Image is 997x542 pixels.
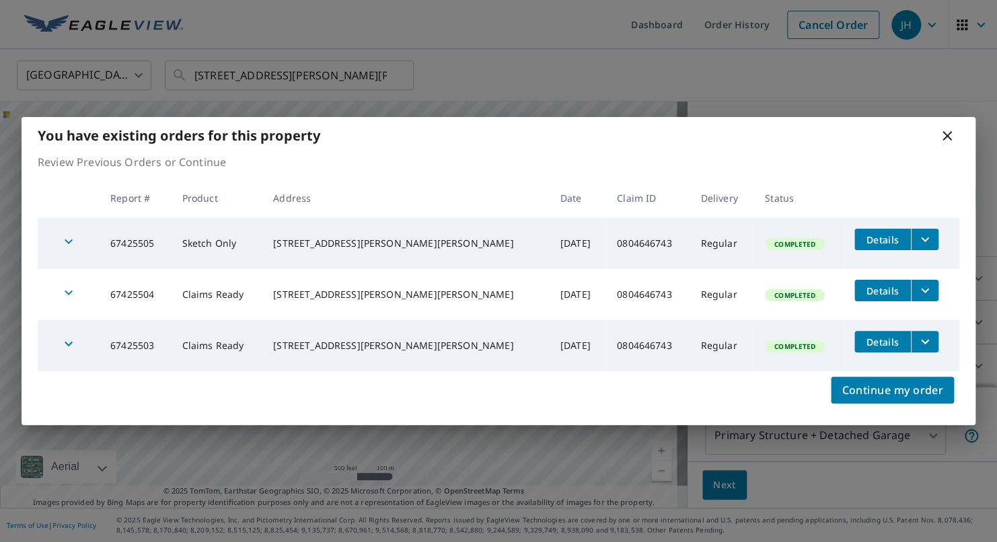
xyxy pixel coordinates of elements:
th: Date [550,178,606,218]
span: Details [862,233,903,246]
span: Completed [766,342,823,351]
div: [STREET_ADDRESS][PERSON_NAME][PERSON_NAME] [273,237,539,250]
div: [STREET_ADDRESS][PERSON_NAME][PERSON_NAME] [273,339,539,352]
td: 67425505 [100,218,172,269]
td: 67425503 [100,320,172,371]
th: Delivery [690,178,754,218]
span: Details [862,284,903,297]
button: detailsBtn-67425505 [854,229,911,250]
span: Details [862,336,903,348]
th: Address [262,178,550,218]
td: Claims Ready [172,269,263,320]
th: Claim ID [606,178,690,218]
th: Status [754,178,844,218]
th: Report # [100,178,172,218]
button: filesDropdownBtn-67425504 [911,280,938,301]
button: filesDropdownBtn-67425505 [911,229,938,250]
div: [STREET_ADDRESS][PERSON_NAME][PERSON_NAME] [273,288,539,301]
b: You have existing orders for this property [38,126,320,145]
button: filesDropdownBtn-67425503 [911,331,938,352]
th: Product [172,178,263,218]
button: Continue my order [831,377,954,403]
td: [DATE] [550,218,606,269]
td: 0804646743 [606,218,690,269]
p: Review Previous Orders or Continue [38,154,959,170]
td: Claims Ready [172,320,263,371]
td: 67425504 [100,269,172,320]
span: Completed [766,239,823,249]
td: [DATE] [550,320,606,371]
span: Completed [766,291,823,300]
button: detailsBtn-67425504 [854,280,911,301]
td: Sketch Only [172,218,263,269]
td: Regular [690,269,754,320]
button: detailsBtn-67425503 [854,331,911,352]
td: Regular [690,218,754,269]
span: Continue my order [842,381,943,399]
td: 0804646743 [606,269,690,320]
td: Regular [690,320,754,371]
td: [DATE] [550,269,606,320]
td: 0804646743 [606,320,690,371]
